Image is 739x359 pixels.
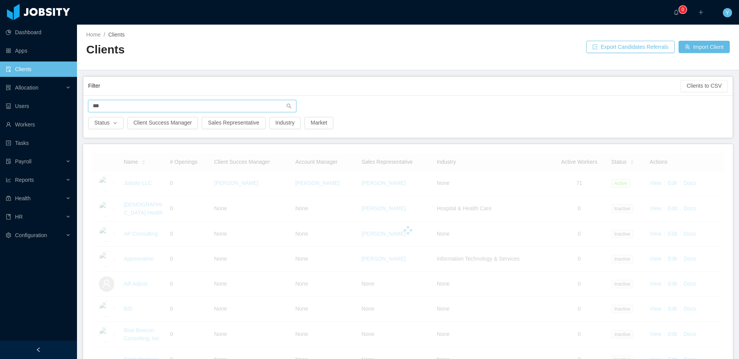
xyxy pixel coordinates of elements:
a: icon: userWorkers [6,117,71,132]
i: icon: solution [6,85,11,90]
i: icon: file-protect [6,159,11,164]
span: Configuration [15,232,47,238]
span: Clients [108,32,125,38]
span: Health [15,195,30,201]
span: Allocation [15,85,38,91]
i: icon: plus [698,10,704,15]
span: HR [15,214,23,220]
a: icon: profileTasks [6,135,71,151]
button: icon: usergroup-addImport Client [679,41,730,53]
button: Statusicon: down [88,117,124,129]
a: icon: pie-chartDashboard [6,25,71,40]
span: Reports [15,177,34,183]
button: Industry [269,117,301,129]
i: icon: book [6,214,11,219]
i: icon: line-chart [6,177,11,183]
a: icon: auditClients [6,61,71,77]
span: Y [726,8,729,17]
button: Sales Representative [202,117,265,129]
div: Filter [88,79,680,93]
i: icon: search [286,103,292,109]
i: icon: setting [6,233,11,238]
a: icon: robotUsers [6,98,71,114]
button: icon: exportExport Candidates Referrals [586,41,675,53]
button: Client Success Manager [127,117,198,129]
i: icon: medicine-box [6,196,11,201]
sup: 0 [679,6,687,13]
h2: Clients [86,42,408,58]
span: / [104,32,105,38]
a: Home [86,32,100,38]
button: Clients to CSV [680,80,728,92]
a: icon: appstoreApps [6,43,71,58]
button: Market [304,117,333,129]
span: Payroll [15,158,32,165]
i: icon: bell [674,10,679,15]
